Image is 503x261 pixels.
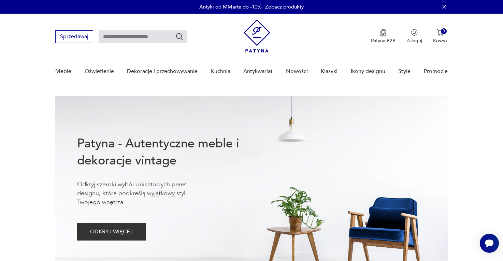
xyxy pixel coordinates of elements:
button: Sprzedawaj [55,30,93,43]
iframe: Smartsupp widget button [480,234,499,253]
img: Patyna - sklep z meblami i dekoracjami vintage [244,19,270,53]
a: Zobacz produkty [265,3,304,10]
a: Oświetlenie [85,58,114,85]
button: Zaloguj [406,29,422,44]
img: Ikonka użytkownika [411,29,418,36]
h1: Patyna - Autentyczne meble i dekoracje vintage [77,135,261,169]
button: ODKRYJ WIĘCEJ [77,223,146,241]
p: Odkryj szeroki wybór unikatowych pereł designu, które podkreślą wyjątkowy styl Twojego wnętrza. [77,180,207,207]
a: Ikona medaluPatyna B2B [371,29,396,44]
a: Kuchnia [211,58,230,85]
a: ODKRYJ WIĘCEJ [77,230,146,235]
a: Sprzedawaj [55,35,93,40]
a: Nowości [286,58,308,85]
button: Szukaj [175,32,184,41]
a: Ikony designu [351,58,385,85]
div: 0 [441,28,447,34]
a: Klasyki [321,58,337,85]
img: Ikona medalu [380,29,387,37]
p: Zaloguj [406,38,422,44]
a: Promocje [424,58,448,85]
a: Meble [55,58,71,85]
button: Patyna B2B [371,29,396,44]
a: Antykwariat [243,58,273,85]
img: Ikona koszyka [437,29,444,36]
a: Style [398,58,411,85]
p: Patyna B2B [371,38,396,44]
a: Dekoracje i przechowywanie [127,58,198,85]
button: 0Koszyk [433,29,448,44]
p: Koszyk [433,38,448,44]
p: Antyki od MMarte do -10% [199,3,262,10]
